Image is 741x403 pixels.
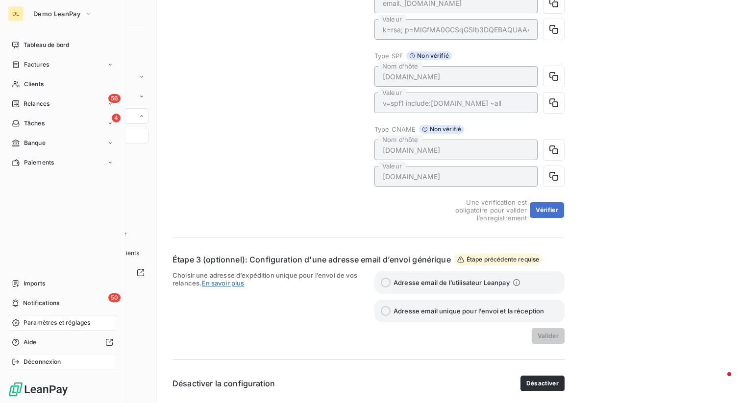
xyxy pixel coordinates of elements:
[24,279,45,288] span: Imports
[24,139,46,147] span: Banque
[374,166,538,187] input: placeholder
[24,338,37,347] span: Aide
[8,334,117,350] a: Aide
[708,370,731,393] iframe: Intercom live chat
[394,279,510,286] span: Adresse email de l’utilisateur Leanpay
[33,10,80,18] span: Demo LeanPay
[201,279,244,287] span: En savoir plus
[381,306,391,316] input: Adresse email unique pour l’envoi et la réception
[173,254,451,265] h6: Étape 3 (optionnel): Configuration d'une adresse email d’envoi générique
[24,80,44,89] span: Clients
[406,51,452,60] span: Non vérifié
[23,299,59,308] span: Notifications
[8,96,117,112] a: 56Relances
[108,94,121,103] span: 56
[8,155,117,170] a: Paiements
[24,60,49,69] span: Factures
[454,254,543,265] span: Étape précédente requise
[8,381,69,397] img: Logo LeanPay
[24,357,61,366] span: Déconnexion
[8,6,24,22] div: DL
[173,271,363,344] span: Choisir une adresse d’expédition unique pour l’envoi de vos relances.
[8,315,117,331] a: Paramètres et réglages
[8,135,117,151] a: Banque
[374,52,403,60] span: Type SPF
[8,116,117,131] a: 4Tâches
[520,376,565,391] button: Désactiver
[24,318,90,327] span: Paramètres et réglages
[374,140,538,160] input: placeholder
[8,276,117,291] a: Imports
[374,125,416,133] span: Type CNAME
[532,328,565,344] button: Valider
[8,37,117,53] a: Tableau de bord
[24,158,54,167] span: Paiements
[108,293,121,302] span: 50
[8,76,117,92] a: Clients
[24,41,69,49] span: Tableau de bord
[112,114,121,122] span: 4
[374,93,538,113] input: placeholder
[374,66,538,87] input: placeholder
[173,378,275,389] h6: Désactiver la configuration
[394,307,544,315] span: Adresse email unique pour l’envoi et la réception
[419,125,465,134] span: Non vérifié
[24,99,49,108] span: Relances
[433,198,527,222] span: Une vérification est obligatoire pour valider l’enregistrement
[381,278,391,287] input: Adresse email de l’utilisateur Leanpay
[24,119,45,128] span: Tâches
[530,202,564,218] button: Vérifier
[8,57,117,72] a: Factures
[374,19,538,40] input: placeholder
